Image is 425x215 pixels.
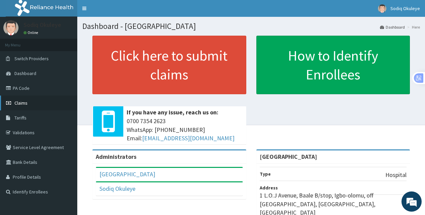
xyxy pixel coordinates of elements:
a: [GEOGRAPHIC_DATA] [99,170,155,178]
span: 0700 7354 2623 WhatsApp: [PHONE_NUMBER] Email: [127,117,243,143]
h1: Dashboard - [GEOGRAPHIC_DATA] [82,22,420,31]
img: d_794563401_company_1708531726252_794563401 [12,34,27,50]
img: User Image [3,20,18,35]
a: Online [24,30,40,35]
div: Minimize live chat window [110,3,126,20]
span: Dashboard [14,70,36,76]
span: Tariffs [14,115,27,121]
span: Claims [14,100,28,106]
span: We're online! [39,65,93,133]
li: Here [406,24,420,30]
a: How to Identify Enrollees [256,36,410,94]
img: User Image [378,4,386,13]
b: Administrators [96,153,136,160]
a: [EMAIL_ADDRESS][DOMAIN_NAME] [142,134,235,142]
p: Hospital [385,171,407,179]
p: Sodiq Okuleye [24,22,61,28]
a: Click here to submit claims [92,36,246,94]
div: Chat with us now [35,38,113,46]
strong: [GEOGRAPHIC_DATA] [260,153,317,160]
span: Switch Providers [14,56,49,62]
a: Dashboard [380,24,405,30]
b: Type [260,171,271,177]
a: Sodiq Okuleye [99,185,135,192]
span: Sodiq Okuleye [390,5,420,11]
b: If you have any issue, reach us on: [127,108,218,116]
b: Address [260,185,278,191]
textarea: Type your message and hit 'Enter' [3,143,128,167]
